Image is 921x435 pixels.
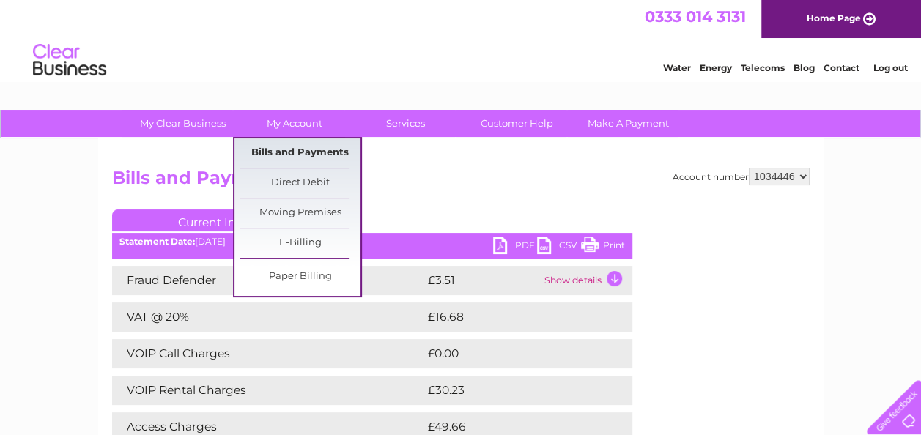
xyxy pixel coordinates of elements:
a: Water [663,62,691,73]
a: Customer Help [456,110,577,137]
a: Energy [700,62,732,73]
td: £16.68 [424,302,602,332]
a: Bills and Payments [240,138,360,168]
a: Services [345,110,466,137]
a: Direct Debit [240,168,360,198]
a: 0333 014 3131 [645,7,746,26]
div: [DATE] [112,237,632,247]
a: Log out [873,62,907,73]
a: Print [581,237,625,258]
td: £30.23 [424,376,602,405]
a: My Account [234,110,355,137]
a: My Clear Business [122,110,243,137]
h2: Bills and Payments [112,168,810,196]
div: Account number [673,168,810,185]
div: Clear Business is a trading name of Verastar Limited (registered in [GEOGRAPHIC_DATA] No. 3667643... [115,8,807,71]
a: Moving Premises [240,198,360,228]
td: VOIP Rental Charges [112,376,424,405]
td: VAT @ 20% [112,302,424,332]
a: Current Invoice [112,209,332,231]
a: Paper Billing [240,262,360,291]
td: £0.00 [424,339,599,368]
a: PDF [493,237,537,258]
b: Statement Date: [119,236,195,247]
td: £3.51 [424,266,541,295]
a: Make A Payment [568,110,689,137]
td: Fraud Defender [112,266,424,295]
a: Blog [794,62,815,73]
a: E-Billing [240,228,360,258]
td: VOIP Call Charges [112,339,424,368]
a: CSV [537,237,581,258]
img: logo.png [32,38,107,83]
a: Contact [824,62,859,73]
a: Telecoms [741,62,785,73]
td: Show details [541,266,632,295]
